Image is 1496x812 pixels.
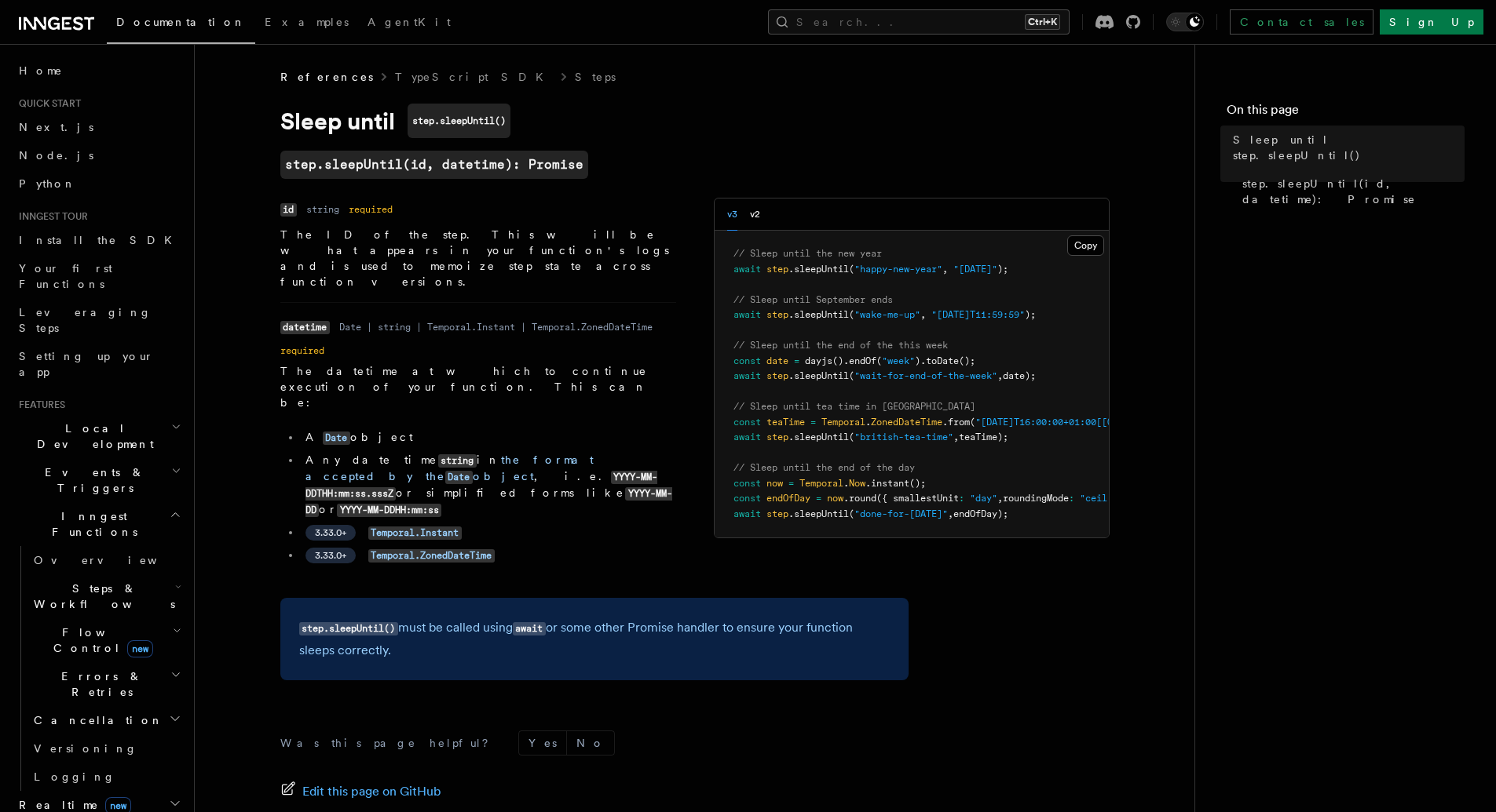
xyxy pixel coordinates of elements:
[305,453,594,482] a: the format accepted by theDateobject
[13,546,185,791] div: Inngest Functions
[27,668,170,700] span: Errors & Retries
[865,478,909,489] span: .instant
[794,355,799,366] span: =
[733,264,761,275] span: await
[27,581,175,612] span: Steps & Workflows
[871,417,942,428] span: ZonedDateTime
[280,203,297,217] code: id
[13,210,88,223] span: Inngest tour
[849,370,854,381] span: (
[127,640,153,657] span: new
[810,417,816,428] span: =
[788,370,849,381] span: .sleepUntil
[766,478,783,489] span: now
[849,478,865,489] span: Now
[788,264,849,275] span: .sleepUntil
[843,493,876,504] span: .round
[766,417,805,428] span: teaTime
[766,309,788,320] span: step
[733,355,761,366] span: const
[942,264,948,275] span: ,
[280,363,676,410] p: The datetime at which to continue execution of your function. This can be:
[323,431,350,445] code: Date
[788,309,849,320] span: .sleepUntil
[766,493,810,504] span: endOfDay
[788,508,849,519] span: .sleepUntil
[116,16,246,28] span: Documentation
[13,226,185,254] a: Install the SDK
[13,342,185,386] a: Setting up your app
[301,429,676,446] li: A object
[1227,126,1465,169] a: Sleep until step.sleepUntil()
[299,617,890,661] p: must be called using or some other Promise handler to ensure your function sleeps correctly.
[265,16,349,28] span: Examples
[315,526,346,539] span: 3.33.0+
[727,198,737,231] button: v3
[107,5,255,44] a: Documentation
[1380,9,1483,35] a: Sign Up
[13,254,185,298] a: Your first Functions
[19,177,76,190] span: Python
[1003,370,1036,381] span: date);
[854,370,997,381] span: "wait-for-end-of-the-week"
[915,355,920,366] span: )
[19,262,112,290] span: Your first Functions
[997,493,1003,504] span: ,
[305,471,658,501] code: YYYY-MM-DDTHH:mm:ss.sssZ
[768,9,1070,35] button: Search...Ctrl+K
[27,618,185,662] button: Flow Controlnew
[34,742,137,755] span: Versioning
[323,431,350,443] a: Date
[733,508,761,519] span: await
[942,417,970,428] span: .from
[445,471,473,484] code: Date
[805,355,832,366] span: dayjs
[1236,169,1465,213] a: step.sleepUntil(id, datetime): Promise
[27,734,185,763] a: Versioning
[368,526,462,540] code: Temporal.Instant
[733,493,761,504] span: const
[920,309,926,320] span: ,
[280,227,676,289] p: The ID of the step. This will be what appears in your function's logs and is used to memoize step...
[970,493,997,504] span: "day"
[766,370,788,381] span: step
[843,355,876,366] span: .endOf
[27,712,163,728] span: Cancellation
[849,264,854,275] span: (
[349,203,393,216] dd: required
[438,454,477,468] code: string
[13,141,185,169] a: Node.js
[1080,493,1113,504] span: "ceil"
[34,554,196,566] span: Overview
[19,306,152,334] span: Leveraging Steps
[368,548,495,561] a: Temporal.ZonedDateTime
[19,121,93,133] span: Next.js
[368,549,495,563] code: Temporal.ZonedDateTime
[1025,14,1060,30] kbd: Ctrl+K
[843,478,849,489] span: .
[280,104,909,138] h1: Sleep until
[1233,132,1465,163] span: Sleep until step.sleepUntil()
[27,763,185,791] a: Logging
[13,414,185,458] button: Local Development
[865,417,871,428] span: .
[1227,100,1465,126] h4: On this page
[766,431,788,442] span: step
[920,355,959,366] span: .toDate
[13,56,185,85] a: Home
[302,781,441,803] span: Edit this page on GitHub
[733,431,761,442] span: await
[733,370,761,381] span: await
[882,355,915,366] span: "week"
[13,464,171,496] span: Events & Triggers
[255,5,358,42] a: Examples
[305,487,672,517] code: YYYY-MM-DD
[854,309,920,320] span: "wake-me-up"
[1003,493,1069,504] span: roundingMode
[750,198,760,231] button: v2
[358,5,460,42] a: AgentKit
[280,344,324,357] dd: required
[854,264,942,275] span: "happy-new-year"
[34,770,115,783] span: Logging
[953,431,959,442] span: ,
